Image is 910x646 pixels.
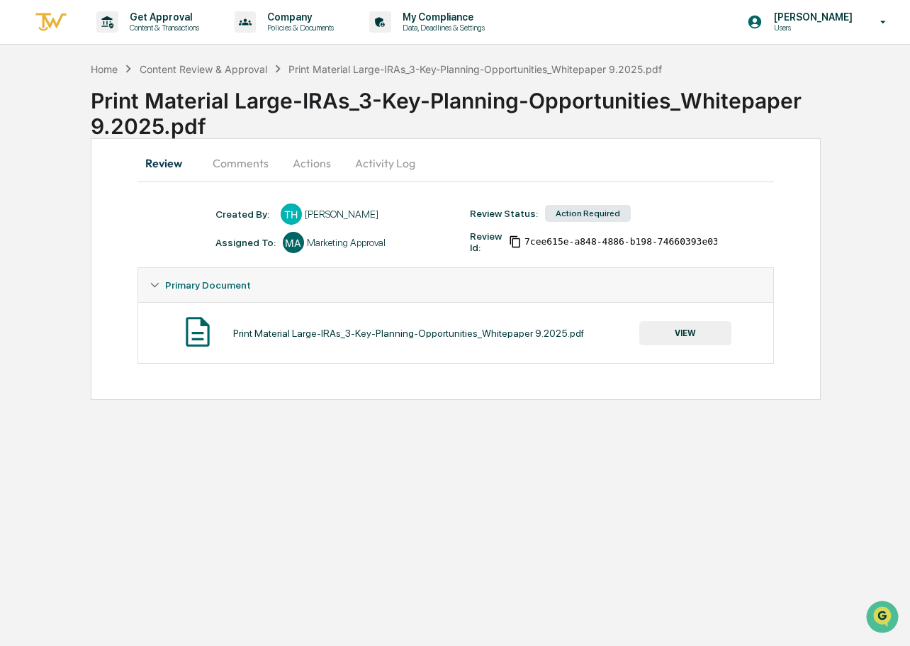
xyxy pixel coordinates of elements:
[48,123,179,134] div: We're available if you need us!
[256,11,341,23] p: Company
[141,240,172,251] span: Pylon
[524,236,724,247] span: 7cee615e-a848-4886-b198-74660393e03a
[91,63,118,75] div: Home
[545,205,631,222] div: Action Required
[639,321,731,345] button: VIEW
[215,208,274,220] div: Created By: ‎ ‎
[9,200,95,225] a: 🔎Data Lookup
[138,302,774,363] div: Primary Document
[763,11,860,23] p: [PERSON_NAME]
[283,232,304,253] div: MA
[391,23,492,33] p: Data, Deadlines & Settings
[118,11,206,23] p: Get Approval
[763,23,860,33] p: Users
[48,108,232,123] div: Start new chat
[100,240,172,251] a: Powered byPylon
[9,173,97,199] a: 🖐️Preclearance
[137,146,201,180] button: Review
[118,23,206,33] p: Content & Transactions
[165,279,251,291] span: Primary Document
[14,207,26,218] div: 🔎
[344,146,427,180] button: Activity Log
[14,180,26,191] div: 🖐️
[215,237,276,248] div: Assigned To:
[201,146,280,180] button: Comments
[865,599,903,637] iframe: Open customer support
[91,77,910,139] div: Print Material Large-IRAs_3-Key-Planning-Opportunities_Whitepaper 9.2025.pdf
[140,63,267,75] div: Content Review & Approval
[28,206,89,220] span: Data Lookup
[391,11,492,23] p: My Compliance
[307,237,386,248] div: Marketing Approval
[256,23,341,33] p: Policies & Documents
[288,63,662,75] div: Print Material Large-IRAs_3-Key-Planning-Opportunities_Whitepaper 9.2025.pdf
[180,314,215,350] img: Document Icon
[280,146,344,180] button: Actions
[97,173,181,199] a: 🗄️Attestations
[14,30,258,52] p: How can we help?
[34,11,68,34] img: logo
[470,208,538,219] div: Review Status:
[470,230,502,253] div: Review Id:
[137,146,775,180] div: secondary tabs example
[28,179,91,193] span: Preclearance
[241,113,258,130] button: Start new chat
[14,108,40,134] img: 1746055101610-c473b297-6a78-478c-a979-82029cc54cd1
[233,328,584,339] div: Print Material Large-IRAs_3-Key-Planning-Opportunities_Whitepaper 9.2025.pdf
[117,179,176,193] span: Attestations
[103,180,114,191] div: 🗄️
[138,268,774,302] div: Primary Document
[305,208,378,220] div: [PERSON_NAME]
[281,204,302,225] div: TH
